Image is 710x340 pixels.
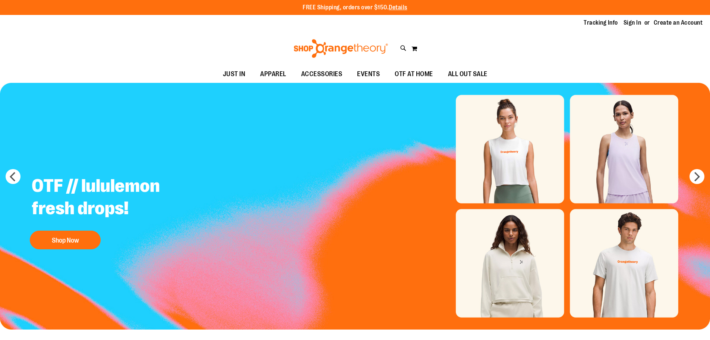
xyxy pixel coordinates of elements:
span: OTF AT HOME [395,66,433,82]
img: Shop Orangetheory [293,39,389,58]
button: prev [6,169,20,184]
span: ACCESSORIES [301,66,343,82]
button: Shop Now [30,231,101,249]
span: EVENTS [357,66,380,82]
span: ALL OUT SALE [448,66,487,82]
p: FREE Shipping, orders over $150. [303,3,407,12]
span: APPAREL [260,66,286,82]
a: Create an Account [654,19,703,27]
a: Sign In [624,19,641,27]
a: OTF // lululemon fresh drops! Shop Now [26,169,211,253]
a: Tracking Info [584,19,618,27]
h2: OTF // lululemon fresh drops! [26,169,211,227]
span: JUST IN [223,66,246,82]
a: Details [389,4,407,11]
button: next [690,169,704,184]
